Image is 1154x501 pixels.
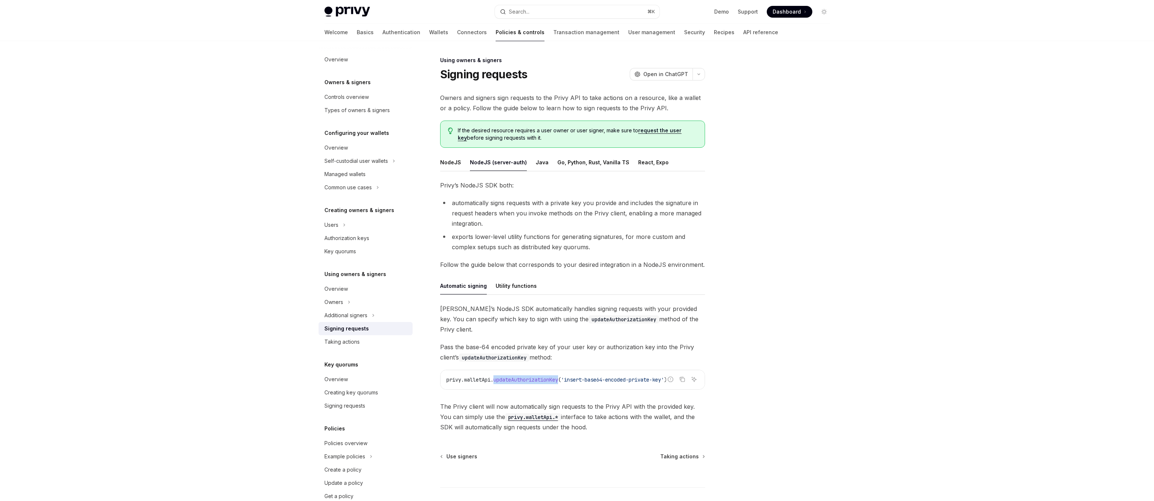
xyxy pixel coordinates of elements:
button: Toggle Additional signers section [319,309,413,322]
span: Follow the guide below that corresponds to your desired integration in a NodeJS environment. [440,260,705,270]
a: Signing requests [319,322,413,335]
a: Wallets [429,24,448,41]
a: Signing requests [319,399,413,412]
button: Toggle Self-custodial user wallets section [319,154,413,168]
div: Java [536,154,549,171]
a: Overview [319,373,413,386]
a: Policies overview [319,437,413,450]
h5: Policies [324,424,345,433]
span: Dashboard [773,8,801,15]
span: walletApi [464,376,490,383]
div: Utility functions [496,277,537,294]
button: Ask AI [689,375,699,384]
code: privy.walletApi.* [505,413,561,421]
div: Go, Python, Rust, Vanilla TS [557,154,629,171]
a: Connectors [457,24,487,41]
div: Controls overview [324,93,369,101]
div: Creating key quorums [324,388,378,397]
div: Types of owners & signers [324,106,390,115]
a: User management [628,24,675,41]
h5: Owners & signers [324,78,371,87]
div: Common use cases [324,183,372,192]
a: Taking actions [319,335,413,348]
span: The Privy client will now automatically sign requests to the Privy API with the provided key. You... [440,401,705,432]
div: Authorization keys [324,234,369,243]
a: Policies & controls [496,24,544,41]
button: Toggle dark mode [818,6,830,18]
span: Use signers [446,453,477,460]
a: Overview [319,53,413,66]
button: Report incorrect code [666,375,675,384]
span: ) [664,376,667,383]
a: Dashboard [767,6,812,18]
div: Get a policy [324,492,353,501]
a: Welcome [324,24,348,41]
div: Taking actions [324,337,360,346]
span: . [490,376,493,383]
a: Transaction management [553,24,619,41]
div: Signing requests [324,324,369,333]
a: privy.walletApi.* [505,413,561,421]
div: Automatic signing [440,277,487,294]
a: Create a policy [319,463,413,476]
button: Copy the contents from the code block [677,375,687,384]
span: Taking actions [660,453,699,460]
button: Toggle Example policies section [319,450,413,463]
span: Pass the base-64 encoded private key of your user key or authorization key into the Privy client’... [440,342,705,362]
a: Types of owners & signers [319,104,413,117]
a: Support [738,8,758,15]
span: privy [446,376,461,383]
h5: Using owners & signers [324,270,386,279]
a: Authentication [382,24,420,41]
a: Demo [714,8,729,15]
div: Search... [509,7,529,16]
span: updateAuthorizationKey [493,376,558,383]
h5: Configuring your wallets [324,129,389,137]
span: . [461,376,464,383]
a: Key quorums [319,245,413,258]
div: Owners [324,298,343,307]
h5: Key quorums [324,360,358,369]
div: Managed wallets [324,170,366,179]
button: Open in ChatGPT [630,68,693,80]
div: Policies overview [324,439,367,448]
div: Self-custodial user wallets [324,157,388,165]
a: Recipes [714,24,734,41]
a: Creating key quorums [319,386,413,399]
div: Example policies [324,452,365,461]
a: Basics [357,24,374,41]
span: 'insert-base64-encoded-private-key' [561,376,664,383]
div: NodeJS (server-auth) [470,154,527,171]
div: Update a policy [324,479,363,487]
button: Toggle Users section [319,218,413,232]
span: [PERSON_NAME]’s NodeJS SDK automatically handles signing requests with your provided key. You can... [440,304,705,334]
a: Update a policy [319,476,413,490]
div: Using owners & signers [440,57,705,64]
div: Users [324,221,338,229]
div: Create a policy [324,465,362,474]
span: ( [558,376,561,383]
div: NodeJS [440,154,461,171]
a: Taking actions [660,453,704,460]
button: Open search [495,5,659,18]
h5: Creating owners & signers [324,206,394,215]
a: Authorization keys [319,232,413,245]
a: Use signers [441,453,477,460]
a: Managed wallets [319,168,413,181]
div: Additional signers [324,311,367,320]
div: Signing requests [324,401,365,410]
a: Overview [319,141,413,154]
code: updateAuthorizationKey [459,354,529,362]
span: ⌘ K [647,9,655,15]
span: If the desired resource requires a user owner or user signer, make sure to before signing request... [458,127,697,142]
span: Open in ChatGPT [643,71,688,78]
li: exports lower-level utility functions for generating signatures, for more custom and complex setu... [440,232,705,252]
li: automatically signs requests with a private key you provide and includes the signature in request... [440,198,705,229]
div: Overview [324,55,348,64]
div: Overview [324,143,348,152]
div: Overview [324,285,348,293]
a: Security [684,24,705,41]
span: Owners and signers sign requests to the Privy API to take actions on a resource, like a wallet or... [440,93,705,113]
button: Toggle Owners section [319,296,413,309]
svg: Tip [448,128,453,134]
